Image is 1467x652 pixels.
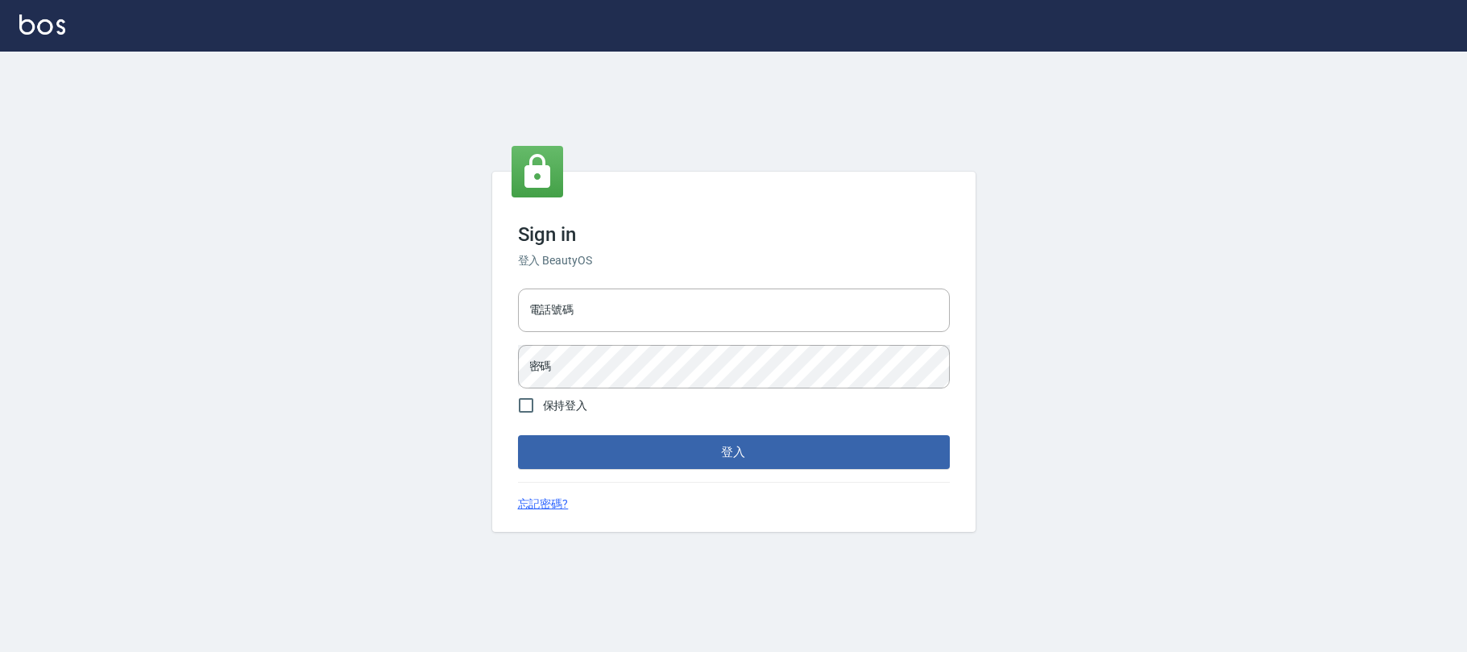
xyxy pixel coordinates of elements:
[19,15,65,35] img: Logo
[518,223,950,246] h3: Sign in
[543,397,588,414] span: 保持登入
[518,435,950,469] button: 登入
[518,496,569,513] a: 忘記密碼?
[518,252,950,269] h6: 登入 BeautyOS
